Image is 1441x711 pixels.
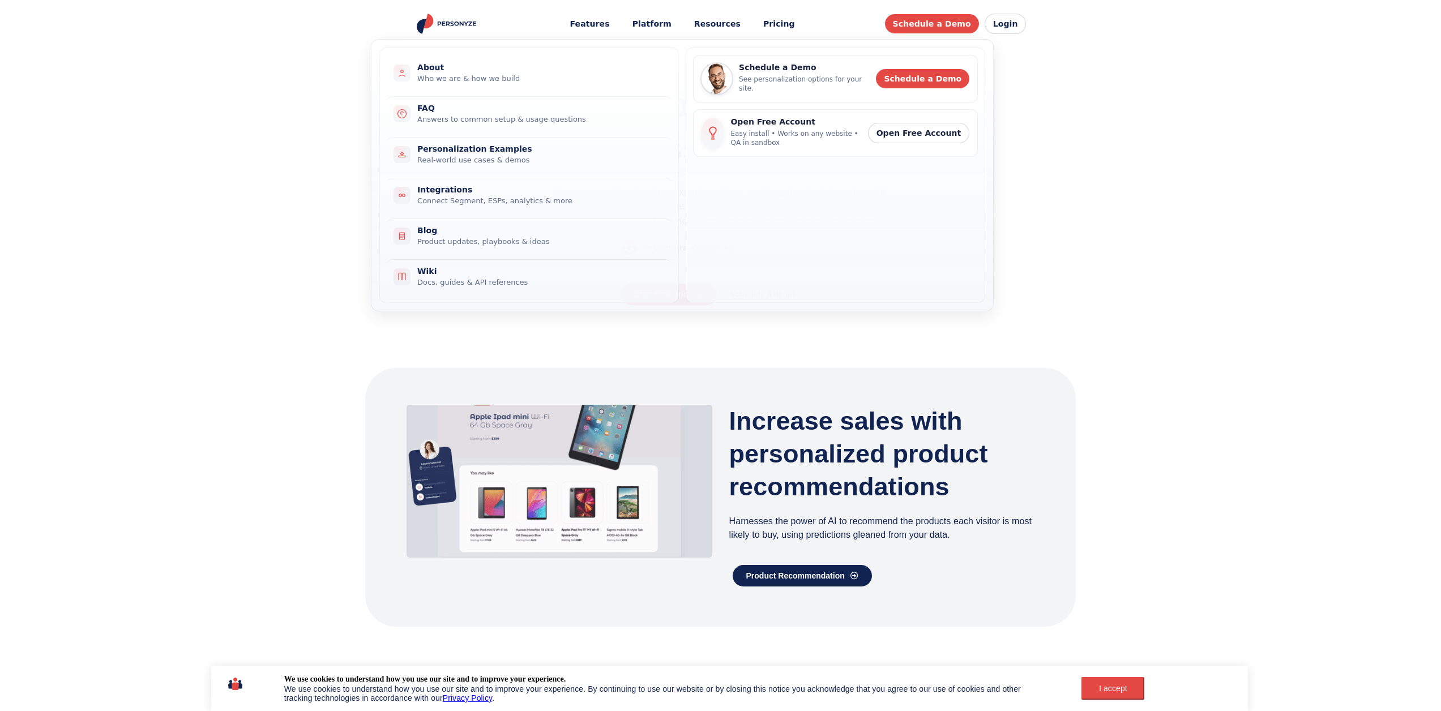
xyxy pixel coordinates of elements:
[415,14,480,34] a: Personyze home
[417,74,658,84] div: Who we are & how we build
[730,129,861,148] div: Easy install • Works on any website • QA in sandbox
[284,674,566,684] div: We use cookies to understand how you use our site and to improve your experience.
[387,55,672,92] a: AboutWho we are & how we build
[284,684,1051,703] div: We use cookies to understand how you use our site and to improve your experience. By continuing t...
[417,144,658,154] div: Personalization Examples
[417,155,658,165] div: Real-world use cases & demos
[1088,684,1138,693] div: I accept
[417,63,658,72] div: About
[417,277,658,288] div: Docs, guides & API references
[387,137,672,173] a: Personalization ExamplesReal-world use cases & demos
[755,14,803,35] a: Pricing
[387,219,672,255] a: BlogProduct updates, playbooks & ideas
[885,14,979,33] a: Schedule a Demo
[387,178,672,214] a: IntegrationsConnect Segment, ESPs, analytics & more
[371,39,994,311] div: Resources menu
[417,196,658,206] div: Connect Segment, ESPs, analytics & more
[562,14,617,35] button: Features
[1081,677,1144,700] button: I accept
[228,674,242,693] img: icon
[702,63,732,94] img: Personyze demo expert
[417,185,658,195] div: Integrations
[729,405,1035,503] h3: Increase sales with personalized product recommendations
[746,572,845,580] span: Product Recommendation
[417,237,658,247] div: Product updates, playbooks & ideas
[417,114,658,125] div: Answers to common setup & usage questions
[739,63,869,72] div: Schedule a Demo
[733,565,872,586] a: Product Recommendation
[730,118,861,126] div: Open Free Account
[876,69,969,88] a: Schedule a Demo
[417,104,658,113] div: FAQ
[387,96,672,132] a: FAQAnswers to common setup & usage questions
[443,693,493,703] a: Privacy Policy
[417,267,658,276] div: Wiki
[404,6,1038,42] header: Personyze site header
[415,14,480,34] img: Personyze
[868,123,969,143] a: Open Free Account
[739,75,869,94] div: See personalization options for your site.
[625,14,679,35] a: Platform
[387,259,672,295] a: WikiDocs, guides & API references
[985,14,1027,34] a: Login
[686,14,749,35] button: Resources
[562,14,802,35] nav: Main menu
[417,226,658,235] div: Blog
[729,515,1035,542] p: Harnesses the power of AI to recommend the products each visitor is most likely to buy, using pre...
